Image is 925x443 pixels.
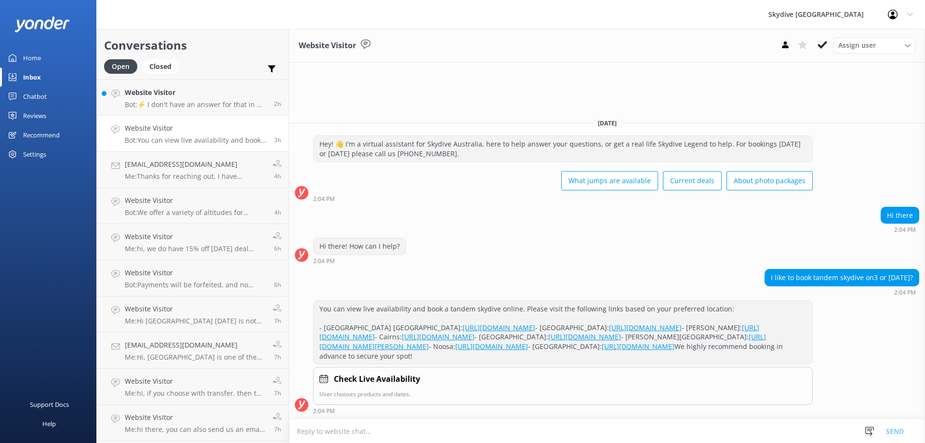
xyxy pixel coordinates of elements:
span: Aug 28 2025 11:49am (UTC +10:00) Australia/Brisbane [274,281,281,289]
div: Help [42,414,56,433]
a: [URL][DOMAIN_NAME] [319,323,759,342]
a: Website VisitorBot:⚡ I don't have an answer for that in my knowledge base. Please try and rephras... [97,80,289,116]
p: Me: hi, we do have 15% off [DATE] deal currently for gift [PERSON_NAME] purchased before [DATE] T... [125,244,265,253]
div: Aug 28 2025 02:04pm (UTC +10:00) Australia/Brisbane [881,226,919,233]
h4: Website Visitor [125,123,267,134]
img: yonder-white-logo.png [14,16,70,32]
a: [URL][DOMAIN_NAME] [402,332,475,341]
div: Recommend [23,125,60,145]
div: Hi there! How can I help? [314,238,406,255]
h4: [EMAIL_ADDRESS][DOMAIN_NAME] [125,340,265,350]
a: Website VisitorMe:hi, we do have 15% off [DATE] deal currently for gift [PERSON_NAME] purchased b... [97,224,289,260]
div: I like to book tandem skydive on3 or [DATE]? [765,269,919,286]
a: Website VisitorBot:Payments will be forfeited, and no refunds will be given to a customer who fai... [97,260,289,296]
strong: 2:04 PM [894,227,916,233]
a: [EMAIL_ADDRESS][DOMAIN_NAME]Me:Hi, [GEOGRAPHIC_DATA] is one of the pick up location in [GEOGRAPHI... [97,333,289,369]
span: Aug 28 2025 03:59pm (UTC +10:00) Australia/Brisbane [274,100,281,108]
strong: 2:04 PM [894,290,916,295]
p: Me: hi there, you can also send us an email to redeem your gift voucher into a ticket, let us kno... [125,425,265,434]
h4: Website Visitor [125,87,267,98]
span: [DATE] [592,119,622,127]
h4: Website Visitor [125,268,267,278]
a: Open [104,61,142,71]
h2: Conversations [104,36,281,54]
p: User chooses products and dates. [319,389,806,399]
div: Aug 28 2025 02:04pm (UTC +10:00) Australia/Brisbane [313,195,813,202]
h4: Website Visitor [125,195,267,206]
span: Aug 28 2025 11:59am (UTC +10:00) Australia/Brisbane [274,244,281,253]
span: Aug 28 2025 10:56am (UTC +10:00) Australia/Brisbane [274,317,281,325]
a: [URL][DOMAIN_NAME] [455,342,528,351]
div: Support Docs [30,395,69,414]
h4: Website Visitor [125,231,265,242]
div: Reviews [23,106,46,125]
button: About photo packages [727,171,813,190]
p: Bot: You can view live availability and book a tandem skydive online. Please visit the following ... [125,136,267,145]
div: Hi there [881,207,919,224]
div: Assign User [833,38,915,53]
span: Assign user [838,40,876,51]
div: Home [23,48,41,67]
a: Website VisitorBot:You can view live availability and book a tandem skydive online. Please visit ... [97,116,289,152]
a: Website VisitorMe:hi, if you choose with transfer, then the time you choose will be a pick up tim... [97,369,289,405]
p: Me: hi, if you choose with transfer, then the time you choose will be a pick up time. So just be ... [125,389,265,398]
a: Website VisitorMe:hi there, you can also send us an email to redeem your gift voucher into a tick... [97,405,289,441]
div: Open [104,59,137,74]
strong: 2:04 PM [313,258,335,264]
h4: Website Visitor [125,412,265,423]
a: [URL][DOMAIN_NAME] [462,323,535,332]
div: Aug 28 2025 02:04pm (UTC +10:00) Australia/Brisbane [313,257,406,264]
p: Me: Hi, [GEOGRAPHIC_DATA] is one of the pick up location in [GEOGRAPHIC_DATA] area, we do offer f... [125,353,265,362]
p: Bot: We offer a variety of altitudes for skydiving, with all dropzones providing jumps up to 15,0... [125,208,267,217]
a: [URL][DOMAIN_NAME][PERSON_NAME] [319,332,766,351]
a: Closed [142,61,184,71]
span: Aug 28 2025 10:45am (UTC +10:00) Australia/Brisbane [274,353,281,361]
h4: Check Live Availability [334,373,420,386]
button: Current deals [663,171,722,190]
h4: [EMAIL_ADDRESS][DOMAIN_NAME] [125,159,265,170]
span: Aug 28 2025 10:44am (UTC +10:00) Australia/Brisbane [274,389,281,397]
a: [URL][DOMAIN_NAME] [609,323,682,332]
a: [EMAIL_ADDRESS][DOMAIN_NAME]Me:Thanks for reaching out. I have received your email and replied. P... [97,152,289,188]
p: Me: Hi [GEOGRAPHIC_DATA] [DATE] is not doing Skydive [DATE] due to bad weather. [125,317,265,325]
div: Settings [23,145,46,164]
span: Aug 28 2025 01:48pm (UTC +10:00) Australia/Brisbane [274,172,281,180]
p: Bot: Payments will be forfeited, and no refunds will be given to a customer who fails to go throu... [125,281,267,289]
span: Aug 28 2025 01:04pm (UTC +10:00) Australia/Brisbane [274,208,281,216]
span: Aug 28 2025 10:43am (UTC +10:00) Australia/Brisbane [274,425,281,433]
div: Chatbot [23,87,47,106]
div: Inbox [23,67,41,87]
h3: Website Visitor [299,40,356,52]
a: Website VisitorBot:We offer a variety of altitudes for skydiving, with all dropzones providing ju... [97,188,289,224]
p: Me: Thanks for reaching out. I have received your email and replied. Please check! [125,172,265,181]
h4: Website Visitor [125,376,265,387]
a: Website VisitorMe:Hi [GEOGRAPHIC_DATA] [DATE] is not doing Skydive [DATE] due to bad weather.7h [97,296,289,333]
div: Aug 28 2025 02:04pm (UTC +10:00) Australia/Brisbane [765,289,919,295]
span: Aug 28 2025 02:04pm (UTC +10:00) Australia/Brisbane [274,136,281,144]
p: Bot: ⚡ I don't have an answer for that in my knowledge base. Please try and rephrase your questio... [125,100,267,109]
div: Hey! 👋 I'm a virtual assistant for Skydive Australia, here to help answer your questions, or get ... [314,136,812,161]
div: Closed [142,59,179,74]
strong: 2:04 PM [313,408,335,414]
strong: 2:04 PM [313,196,335,202]
button: What jumps are available [561,171,658,190]
div: Aug 28 2025 02:04pm (UTC +10:00) Australia/Brisbane [313,407,813,414]
a: [URL][DOMAIN_NAME] [548,332,621,341]
a: [URL][DOMAIN_NAME] [602,342,674,351]
h4: Website Visitor [125,304,265,314]
div: You can view live availability and book a tandem skydive online. Please visit the following links... [314,301,812,364]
